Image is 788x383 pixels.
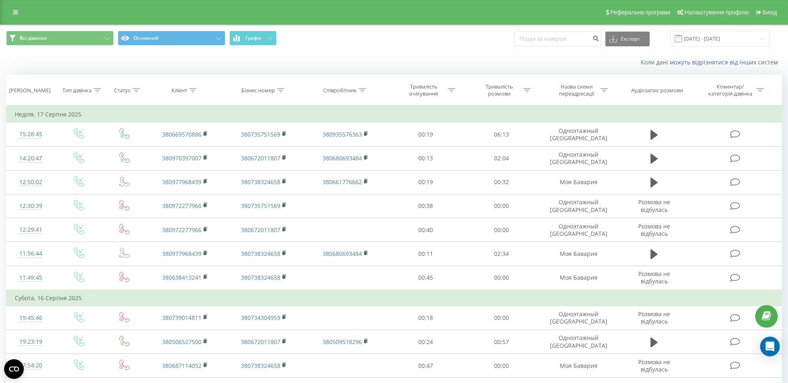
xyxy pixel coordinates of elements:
a: 380735751569 [241,130,280,138]
a: 380738324658 [241,178,280,186]
div: Статус [114,87,131,94]
td: 00:47 [388,354,463,378]
a: 380672011807 [241,154,280,162]
div: Співробітник [323,87,357,94]
td: 00:11 [388,242,463,266]
span: Розмова не відбулась [638,270,670,285]
td: 00:00 [463,218,539,242]
a: 380638413241 [162,274,202,281]
td: Одноэтажный [GEOGRAPHIC_DATA] [539,146,618,170]
td: Одноэтажный [GEOGRAPHIC_DATA] [539,330,618,354]
div: Клієнт [172,87,187,94]
div: 19:23:19 [15,334,47,350]
a: 380680693484 [323,250,362,258]
td: Одноэтажный [GEOGRAPHIC_DATA] [539,194,618,218]
td: 00:40 [388,218,463,242]
a: 380970397007 [162,154,202,162]
span: Вихід [763,9,777,16]
div: 11:56:44 [15,246,47,262]
span: Налаштування профілю [685,9,749,16]
button: Основний [118,31,225,46]
div: Аудіозапис розмови [631,87,683,94]
div: 12:29:41 [15,222,47,238]
td: 00:19 [388,170,463,194]
a: 380738324658 [241,274,280,281]
a: 380672011807 [241,226,280,234]
a: 380738324658 [241,250,280,258]
td: 00:45 [388,266,463,290]
a: 380977968439 [162,250,202,258]
button: Графік [229,31,277,46]
button: Всі дзвінки [6,31,114,46]
div: Коментар/категорія дзвінка [706,83,754,97]
td: Моя Бавария [539,242,618,266]
td: 00:19 [388,123,463,146]
button: Експорт [605,32,650,46]
div: Тип дзвінка [62,87,92,94]
td: 00:00 [463,354,539,378]
td: 00:00 [463,266,539,290]
td: 00:24 [388,330,463,354]
div: 15:28:45 [15,126,47,142]
td: 02:04 [463,146,539,170]
a: 380669570886 [162,130,202,138]
a: 380972277966 [162,202,202,210]
td: 00:57 [463,330,539,354]
a: Коли дані можуть відрізнятися вiд інших систем [641,58,782,66]
div: 14:20:47 [15,150,47,166]
span: Розмова не відбулась [638,310,670,325]
td: Субота, 16 Серпня 2025 [7,290,782,306]
a: 380972277966 [162,226,202,234]
div: Бізнес номер [241,87,275,94]
td: 00:13 [388,146,463,170]
span: Графік [245,35,261,41]
a: 380739014811 [162,314,202,321]
span: Всі дзвінки [20,35,47,41]
span: Розмова не відбулась [638,358,670,373]
span: Реферальна програма [610,9,671,16]
div: 12:30:39 [15,198,47,214]
input: Пошук за номером [514,32,601,46]
td: Моя Бавария [539,170,618,194]
a: 380506527500 [162,338,202,346]
a: 380661776662 [323,178,362,186]
td: 00:18 [388,306,463,330]
a: 380977968439 [162,178,202,186]
a: 380935576363 [323,130,362,138]
a: 380509518296 [323,338,362,346]
td: 00:00 [463,194,539,218]
a: 380734304959 [241,314,280,321]
button: Open CMP widget [4,359,24,379]
td: Моя Бавария [539,266,618,290]
td: 06:13 [463,123,539,146]
div: Назва схеми переадресації [554,83,598,97]
span: Розмова не відбулась [638,222,670,237]
td: Одноэтажный [GEOGRAPHIC_DATA] [539,123,618,146]
div: Тривалість очікування [402,83,446,97]
div: Тривалість розмови [477,83,521,97]
td: 02:34 [463,242,539,266]
td: Одноэтажный [GEOGRAPHIC_DATA] [539,306,618,330]
td: 00:00 [463,306,539,330]
td: Неділя, 17 Серпня 2025 [7,106,782,123]
td: Одноэтажный [GEOGRAPHIC_DATA] [539,218,618,242]
a: 380738324658 [241,362,280,369]
td: 00:38 [388,194,463,218]
td: Моя Бавария [539,354,618,378]
div: 12:50:02 [15,174,47,190]
a: 380687114052 [162,362,202,369]
div: Open Intercom Messenger [760,337,780,356]
div: 17:54:20 [15,358,47,374]
div: 19:45:46 [15,310,47,326]
div: [PERSON_NAME] [9,87,50,94]
a: 380735751569 [241,202,280,210]
span: Розмова не відбулась [638,198,670,213]
td: 00:32 [463,170,539,194]
a: 380680693484 [323,154,362,162]
div: 11:49:45 [15,270,47,286]
a: 380672011807 [241,338,280,346]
